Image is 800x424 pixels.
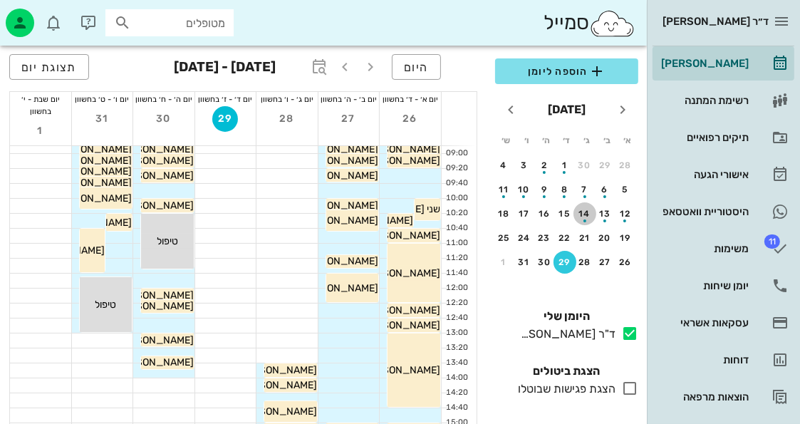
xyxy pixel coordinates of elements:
th: ב׳ [598,128,616,152]
div: רשימת המתנה [658,95,749,106]
div: 2 [533,160,556,170]
div: 11:00 [442,237,471,249]
span: [PERSON_NAME] [360,319,440,331]
div: 09:40 [442,177,471,190]
span: [PERSON_NAME] [298,155,378,167]
button: 27 [594,251,617,274]
button: 14 [573,202,596,225]
div: 26 [614,257,637,267]
div: 1 [554,160,576,170]
span: היום [404,61,429,74]
span: [PERSON_NAME] [298,200,378,212]
div: עסקאות אשראי [658,317,749,329]
span: תג [42,11,51,20]
div: היסטוריית וואטסאפ [658,206,749,217]
a: אישורי הגעה [653,157,794,192]
div: 27 [594,257,617,267]
button: 29 [554,251,576,274]
span: [PERSON_NAME] [298,282,378,294]
div: 4 [492,160,515,170]
button: 10 [513,178,536,201]
h4: היומן שלי [495,308,638,325]
span: ד״ר [PERSON_NAME] [663,15,769,28]
th: ד׳ [557,128,576,152]
div: 10:00 [442,192,471,205]
button: 1 [28,118,53,143]
span: [PERSON_NAME] [360,143,440,155]
span: [PERSON_NAME] [114,170,194,182]
span: [PERSON_NAME] 1 [108,300,194,312]
button: 28 [274,106,300,132]
button: 4 [492,154,515,177]
button: 21 [573,227,596,249]
button: 1 [554,154,576,177]
div: 31 [513,257,536,267]
div: 8 [554,185,576,195]
a: תיקים רפואיים [653,120,794,155]
img: SmileCloud logo [589,9,635,38]
div: דוחות [658,354,749,366]
span: 28 [274,113,300,125]
div: יום ג׳ - ו׳ בחשוון [256,92,318,106]
button: 19 [614,227,637,249]
button: 9 [533,178,556,201]
div: 20 [594,233,617,243]
button: 26 [398,106,423,132]
span: [PERSON_NAME] [298,170,378,182]
div: יום א׳ - ד׳ בחשוון [380,92,441,106]
a: תגמשימות [653,232,794,266]
div: 17 [513,209,536,219]
div: 24 [513,233,536,243]
div: 9 [533,185,556,195]
div: 13 [594,209,617,219]
div: 12:00 [442,282,471,294]
span: [PERSON_NAME] [114,334,194,346]
a: עסקאות אשראי [653,306,794,340]
button: 6 [594,178,617,201]
h4: הצגת ביטולים [495,363,638,380]
button: 29 [212,106,238,132]
th: ה׳ [537,128,556,152]
button: 26 [614,251,637,274]
div: 1 [492,257,515,267]
div: 7 [573,185,596,195]
div: 5 [614,185,637,195]
span: [PERSON_NAME] [298,255,378,267]
span: [PERSON_NAME] [114,143,194,155]
div: 29 [554,257,576,267]
span: [PERSON_NAME] [52,177,132,189]
span: [PERSON_NAME] [237,405,317,418]
button: 1 [492,251,515,274]
div: 25 [492,233,515,243]
button: הוספה ליומן [495,58,638,84]
button: 20 [594,227,617,249]
span: [PERSON_NAME] [114,289,194,301]
span: [PERSON_NAME] [360,155,440,167]
div: 14:00 [442,372,471,384]
div: 19 [614,233,637,243]
button: 30 [533,251,556,274]
button: 23 [533,227,556,249]
span: [PERSON_NAME] [360,267,440,279]
button: 17 [513,202,536,225]
button: 5 [614,178,637,201]
div: 14:40 [442,402,471,414]
a: יומן שיחות [653,269,794,303]
div: יום ד׳ - ז׳ בחשוון [195,92,256,106]
a: דוחות [653,343,794,377]
span: [PERSON_NAME] [237,379,317,391]
div: אישורי הגעה [658,169,749,180]
div: 13:00 [442,327,471,339]
button: 2 [533,154,556,177]
div: 23 [533,233,556,243]
button: היום [392,54,441,80]
button: 28 [614,154,637,177]
span: טיפול [95,299,116,311]
div: 11:40 [442,267,471,279]
span: 30 [151,113,177,125]
button: 30 [573,154,596,177]
div: 13:20 [442,342,471,354]
div: 11 [492,185,515,195]
span: [PERSON_NAME] [114,155,194,167]
span: 29 [212,113,238,125]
